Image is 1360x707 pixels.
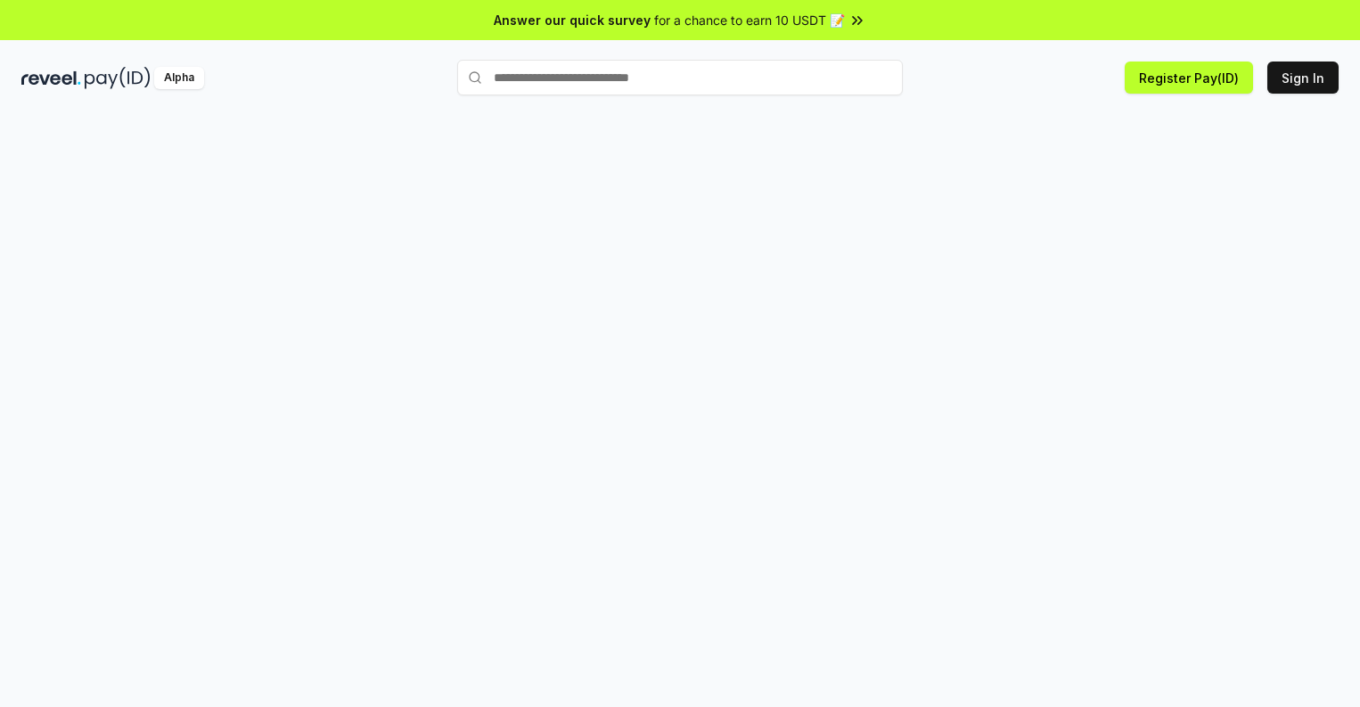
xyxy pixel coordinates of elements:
[494,11,651,29] span: Answer our quick survey
[85,67,151,89] img: pay_id
[654,11,845,29] span: for a chance to earn 10 USDT 📝
[1125,62,1253,94] button: Register Pay(ID)
[154,67,204,89] div: Alpha
[1267,62,1339,94] button: Sign In
[21,67,81,89] img: reveel_dark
